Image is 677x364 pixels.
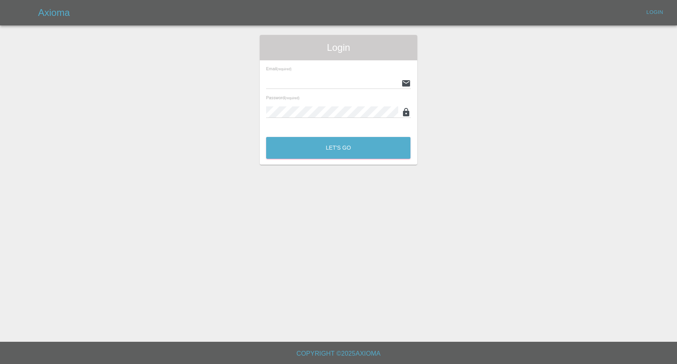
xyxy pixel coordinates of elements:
span: Login [266,41,410,54]
h5: Axioma [38,6,70,19]
small: (required) [277,67,292,71]
h6: Copyright © 2025 Axioma [6,348,671,359]
span: Password [266,95,299,100]
span: Email [266,66,292,71]
a: Login [642,6,667,19]
button: Let's Go [266,137,410,159]
small: (required) [285,96,299,100]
